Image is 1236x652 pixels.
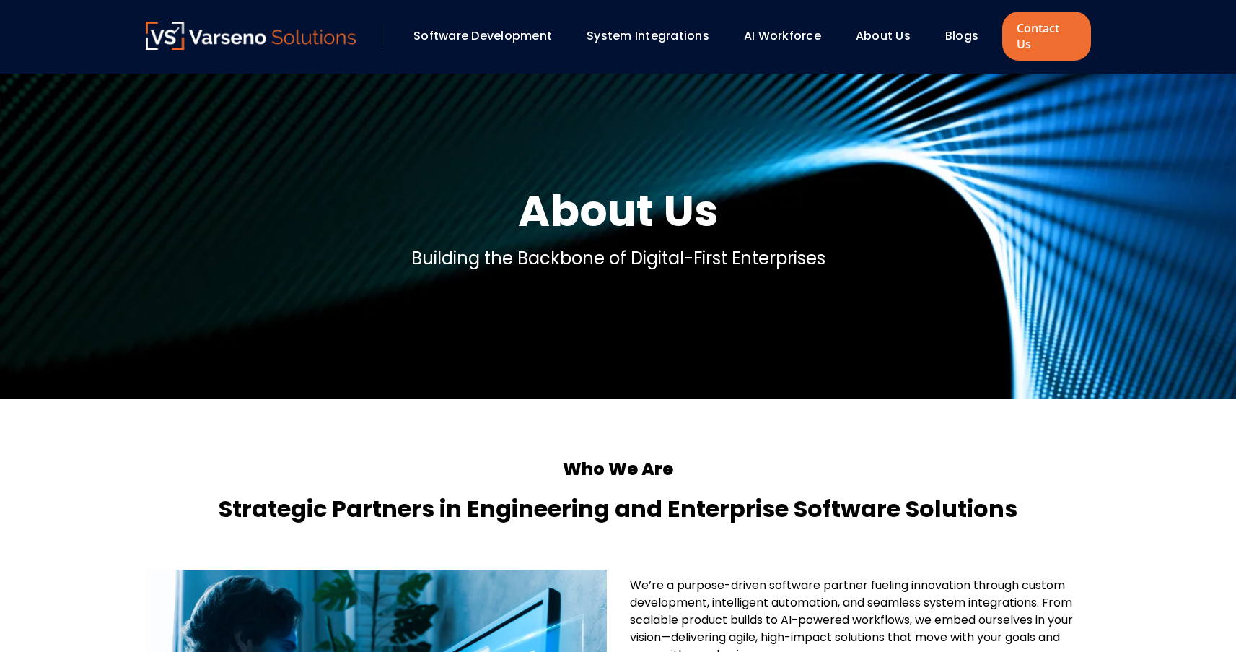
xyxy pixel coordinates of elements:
div: Software Development [406,24,572,48]
a: About Us [856,27,911,44]
div: AI Workforce [737,24,841,48]
a: Software Development [413,27,552,44]
a: Blogs [945,27,978,44]
div: System Integrations [579,24,729,48]
a: Varseno Solutions – Product Engineering & IT Services [146,22,356,51]
a: System Integrations [587,27,709,44]
p: Building the Backbone of Digital-First Enterprises [411,245,825,271]
h4: Strategic Partners in Engineering and Enterprise Software Solutions [146,492,1091,526]
a: Contact Us [1002,12,1090,61]
img: Varseno Solutions – Product Engineering & IT Services [146,22,356,50]
h5: Who We Are [146,456,1091,482]
div: About Us [849,24,931,48]
h1: About Us [518,182,719,240]
div: Blogs [938,24,999,48]
a: AI Workforce [744,27,821,44]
